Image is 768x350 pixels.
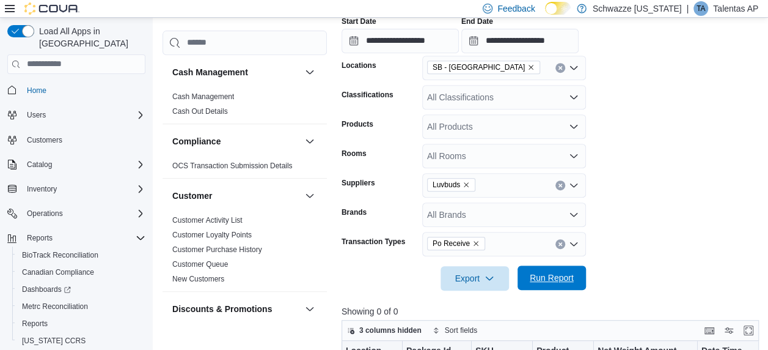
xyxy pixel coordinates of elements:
[22,157,145,172] span: Catalog
[12,315,150,332] button: Reports
[27,86,46,95] span: Home
[302,65,317,80] button: Cash Management
[569,151,579,161] button: Open list of options
[593,1,682,16] p: Schwazze [US_STATE]
[172,92,234,101] a: Cash Management
[172,162,293,170] a: OCS Transaction Submission Details
[22,206,68,221] button: Operations
[27,160,52,169] span: Catalog
[342,61,376,70] label: Locations
[22,250,98,260] span: BioTrack Reconciliation
[302,188,317,203] button: Customer
[569,122,579,132] button: Open list of options
[517,266,586,290] button: Run Report
[569,92,579,102] button: Open list of options
[172,215,243,225] span: Customer Activity List
[17,333,145,348] span: Washington CCRS
[172,66,300,78] button: Cash Management
[163,158,327,178] div: Compliance
[441,266,509,291] button: Export
[172,135,300,147] button: Compliance
[17,248,145,262] span: BioTrack Reconciliation
[17,316,145,331] span: Reports
[22,133,67,147] a: Customers
[461,17,493,26] label: End Date
[12,264,150,281] button: Canadian Compliance
[2,131,150,149] button: Customers
[702,323,717,338] button: Keyboard shortcuts
[22,132,145,147] span: Customers
[527,64,535,71] button: Remove SB - Louisville from selection in this group
[172,275,224,283] a: New Customers
[445,326,477,335] span: Sort fields
[497,2,535,15] span: Feedback
[172,260,228,269] a: Customer Queue
[172,231,252,239] a: Customer Loyalty Points
[172,303,272,315] h3: Discounts & Promotions
[722,323,736,338] button: Display options
[163,213,327,291] div: Customer
[172,107,228,116] a: Cash Out Details
[342,207,367,217] label: Brands
[342,29,459,53] input: Press the down key to open a popover containing a calendar.
[17,316,53,331] a: Reports
[17,265,99,280] a: Canadian Compliance
[22,83,145,98] span: Home
[22,267,94,277] span: Canadian Compliance
[12,247,150,264] button: BioTrack Reconciliation
[693,1,708,16] div: Talentas AP
[22,231,57,245] button: Reports
[22,206,145,221] span: Operations
[172,106,228,116] span: Cash Out Details
[172,245,262,254] a: Customer Purchase History
[172,230,252,240] span: Customer Loyalty Points
[427,178,475,192] span: Luvbuds
[555,181,565,190] button: Clear input
[172,190,212,202] h3: Customer
[172,245,262,255] span: Customer Purchase History
[12,281,150,298] a: Dashboards
[27,184,57,194] span: Inventory
[2,205,150,222] button: Operations
[22,336,86,346] span: [US_STATE] CCRS
[24,2,79,15] img: Cova
[342,323,426,338] button: 3 columns hidden
[172,135,221,147] h3: Compliance
[555,239,565,249] button: Clear input
[34,25,145,50] span: Load All Apps in [GEOGRAPHIC_DATA]
[2,106,150,124] button: Users
[172,303,300,315] button: Discounts & Promotions
[12,332,150,349] button: [US_STATE] CCRS
[27,110,46,120] span: Users
[741,323,756,338] button: Enter fullscreen
[569,181,579,190] button: Open list of options
[22,108,145,122] span: Users
[461,29,579,53] input: Press the down key to open a popover containing a calendar.
[22,319,48,329] span: Reports
[342,305,763,318] p: Showing 0 of 0
[172,161,293,171] span: OCS Transaction Submission Details
[17,299,145,314] span: Metrc Reconciliation
[713,1,758,16] p: Talentas AP
[686,1,689,16] p: |
[27,233,53,243] span: Reports
[433,179,460,191] span: Luvbuds
[2,181,150,198] button: Inventory
[17,282,145,297] span: Dashboards
[27,209,63,218] span: Operations
[569,239,579,249] button: Open list of options
[163,89,327,124] div: Cash Management
[342,237,405,247] label: Transaction Types
[569,210,579,220] button: Open list of options
[172,190,300,202] button: Customer
[22,182,62,196] button: Inventory
[697,1,705,16] span: TA
[530,272,574,284] span: Run Report
[342,90,393,100] label: Classifications
[342,119,373,129] label: Products
[569,63,579,73] button: Open list of options
[12,298,150,315] button: Metrc Reconciliation
[427,237,485,250] span: Po Receive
